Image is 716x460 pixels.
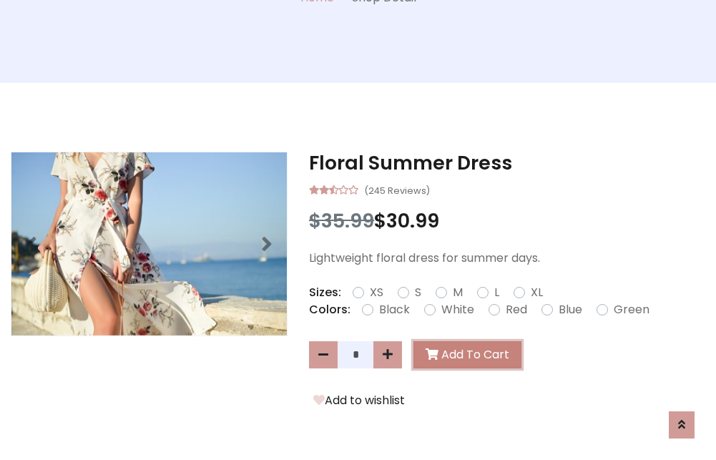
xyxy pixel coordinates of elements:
span: 30.99 [386,207,439,234]
p: Sizes: [309,284,341,301]
h3: Floral Summer Dress [309,152,705,175]
p: Colors: [309,301,350,318]
label: Red [506,301,527,318]
p: Lightweight floral dress for summer days. [309,250,705,267]
img: Image [11,152,287,336]
button: Add to wishlist [309,391,409,410]
label: M [453,284,463,301]
label: Green [614,301,649,318]
label: S [415,284,421,301]
span: $35.99 [309,207,374,234]
small: (245 Reviews) [364,181,430,198]
label: White [441,301,474,318]
button: Add To Cart [413,341,521,368]
label: L [494,284,499,301]
label: Blue [559,301,582,318]
h3: $ [309,210,705,233]
label: XL [531,284,543,301]
label: Black [379,301,410,318]
label: XS [370,284,383,301]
